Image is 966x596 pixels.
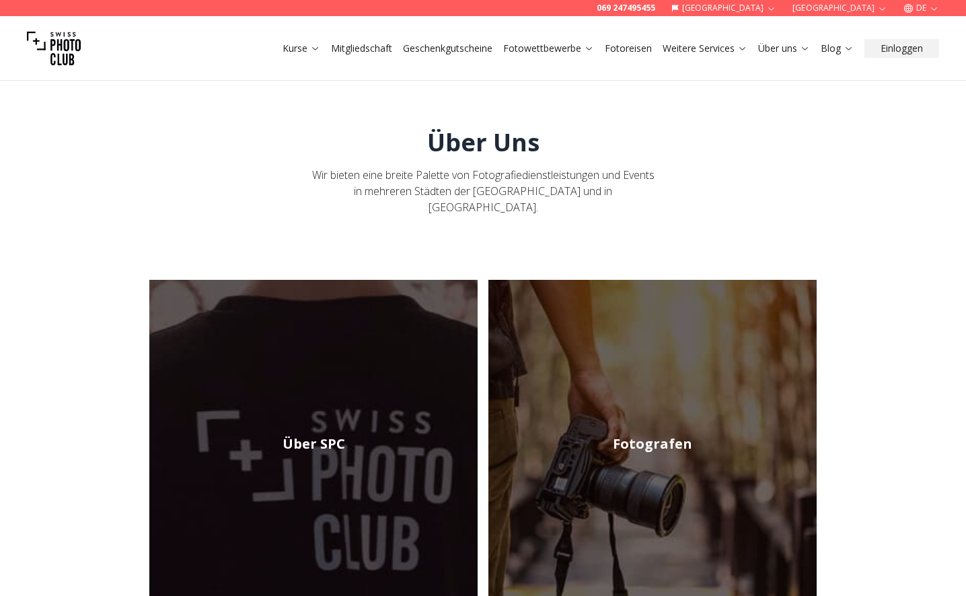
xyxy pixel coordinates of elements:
button: Blog [815,39,859,58]
a: Blog [821,42,854,55]
button: Fotoreisen [599,39,657,58]
a: Kurse [283,42,320,55]
span: Wir bieten eine breite Palette von Fotografiedienstleistungen und Events in mehreren Städten der ... [312,167,655,215]
a: Geschenkgutscheine [403,42,492,55]
button: Geschenkgutscheine [398,39,498,58]
button: Weitere Services [657,39,753,58]
button: Einloggen [864,39,939,58]
a: 069 247495455 [597,3,655,13]
a: Fotoreisen [605,42,652,55]
a: Über uns [758,42,810,55]
button: Mitgliedschaft [326,39,398,58]
button: Kurse [277,39,326,58]
img: Swiss photo club [27,22,81,75]
h1: Über Uns [427,129,540,156]
a: Weitere Services [663,42,747,55]
h2: Über SPC [283,435,345,453]
a: Mitgliedschaft [331,42,392,55]
h2: Fotografen [613,435,692,453]
button: Über uns [753,39,815,58]
a: Fotowettbewerbe [503,42,594,55]
button: Fotowettbewerbe [498,39,599,58]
